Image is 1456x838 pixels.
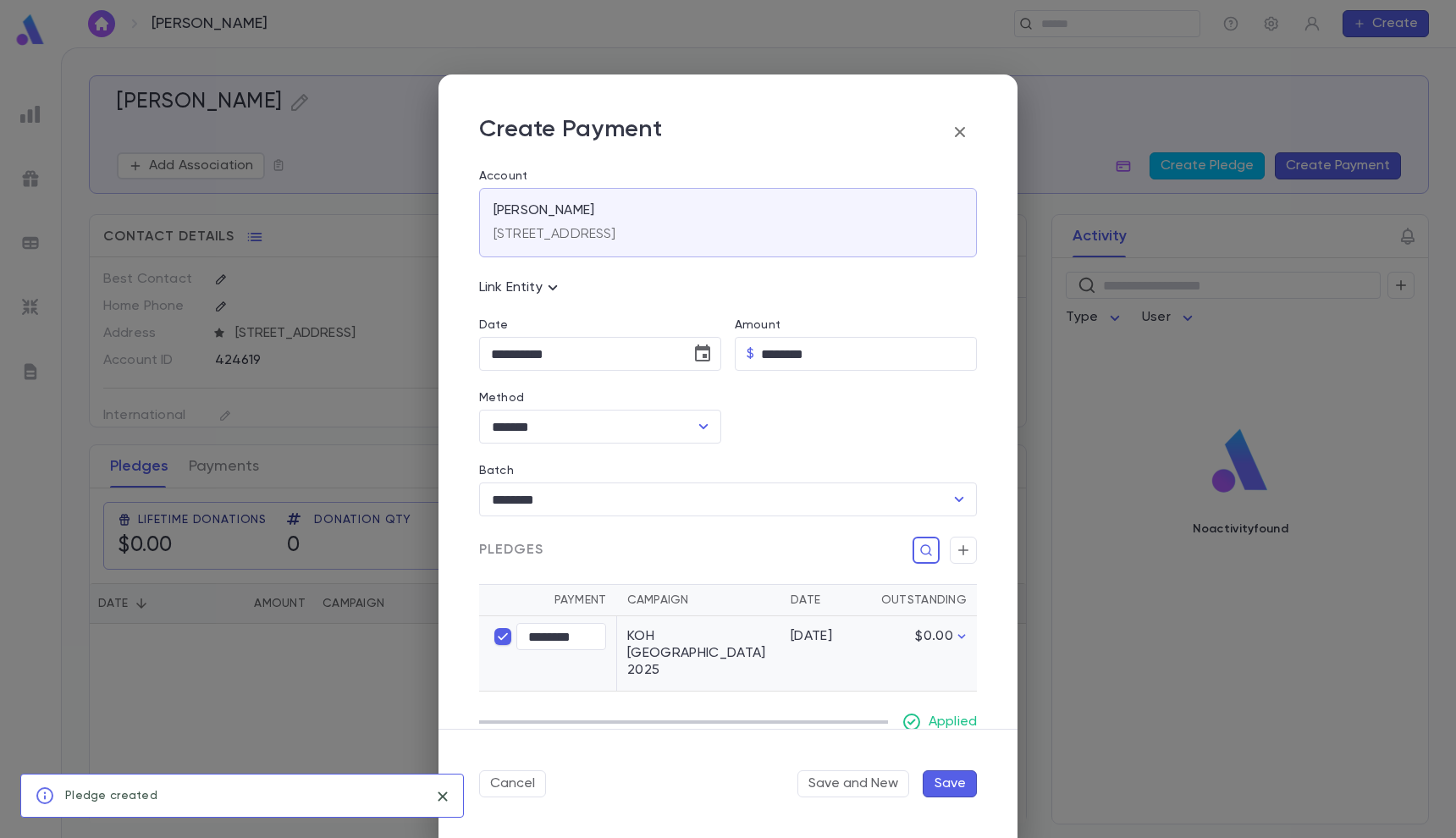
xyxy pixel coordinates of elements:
label: Batch [479,464,514,477]
th: Outstanding [865,585,977,616]
button: Cancel [479,770,546,797]
label: Account [479,169,977,183]
p: [PERSON_NAME] [494,202,594,219]
p: [STREET_ADDRESS] [494,226,616,243]
p: Link Entity [479,278,563,298]
span: Pledges [479,542,543,559]
button: Open [947,488,971,511]
label: Amount [735,318,780,332]
p: Create Payment [479,115,662,149]
button: Choose date, selected date is Jun 24, 2025 [686,337,720,371]
td: KOH [GEOGRAPHIC_DATA] 2025 [617,616,780,692]
div: [DATE] [791,628,855,645]
label: Method [479,391,524,405]
th: Payment [479,585,617,616]
button: close [429,783,456,810]
div: Pledge created [65,780,157,812]
button: Save [923,770,977,797]
th: Date [780,585,865,616]
button: Save and New [797,770,909,797]
label: Date [479,318,721,332]
button: Open [692,415,715,438]
p: Applied [929,714,977,730]
td: $0.00 [865,616,977,692]
p: $ [747,345,754,362]
th: Campaign [617,585,780,616]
